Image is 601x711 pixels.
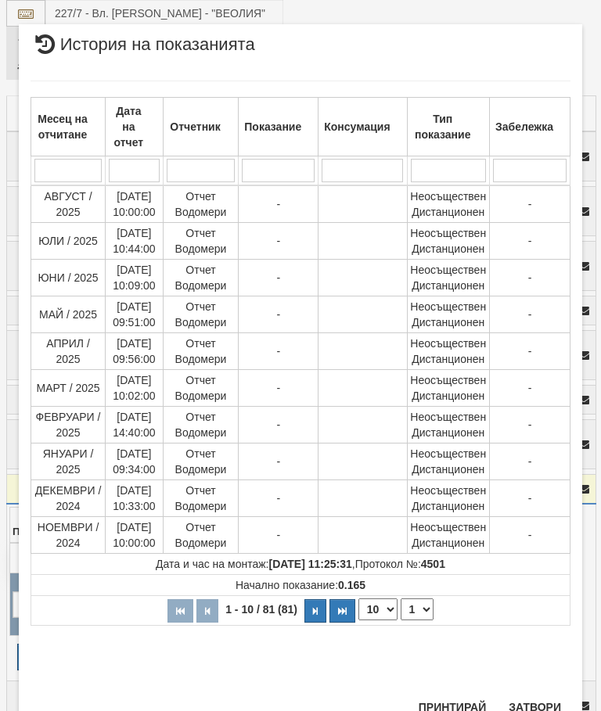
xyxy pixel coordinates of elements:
td: [DATE] 10:44:00 [106,223,164,260]
span: - [528,529,532,541]
td: Отчет Водомери [163,370,239,407]
th: Месец на отчитане: No sort applied, activate to apply an ascending sort [31,98,106,156]
span: Дата и час на монтаж: [156,558,352,570]
span: - [528,271,532,284]
td: Неосъществен Дистанционен [407,223,489,260]
span: - [528,492,532,505]
button: Последна страница [329,599,355,623]
td: МАРТ / 2025 [31,370,106,407]
th: Отчетник: No sort applied, activate to apply an ascending sort [163,98,239,156]
span: - [276,271,280,284]
span: - [528,308,532,321]
td: ЯНУАРИ / 2025 [31,443,106,480]
td: АПРИЛ / 2025 [31,333,106,370]
td: [DATE] 14:40:00 [106,407,164,443]
td: МАЙ / 2025 [31,296,106,333]
span: - [276,345,280,357]
td: [DATE] 09:51:00 [106,296,164,333]
td: Отчет Водомери [163,333,239,370]
td: [DATE] 09:56:00 [106,333,164,370]
td: Неосъществен Дистанционен [407,517,489,554]
span: - [276,198,280,210]
th: Дата на отчет: No sort applied, activate to apply an ascending sort [106,98,164,156]
td: ЮЛИ / 2025 [31,223,106,260]
span: - [528,455,532,468]
td: [DATE] 10:02:00 [106,370,164,407]
span: - [528,418,532,431]
span: 1 - 10 / 81 (81) [221,603,301,616]
td: Неосъществен Дистанционен [407,443,489,480]
td: Отчет Водомери [163,185,239,223]
b: Дата на отчет [114,105,144,149]
select: Страница номер [401,598,434,620]
b: Месец на отчитане [38,113,88,141]
td: ЮНИ / 2025 [31,260,106,296]
td: НОЕМВРИ / 2024 [31,517,106,554]
td: Отчет Водомери [163,296,239,333]
td: Отчет Водомери [163,407,239,443]
b: Тип показание [415,113,470,141]
span: - [528,198,532,210]
span: - [276,455,280,468]
span: - [276,492,280,505]
td: Неосъществен Дистанционен [407,185,489,223]
td: Неосъществен Дистанционен [407,296,489,333]
td: ДЕКЕМВРИ / 2024 [31,480,106,517]
td: [DATE] 09:34:00 [106,443,164,480]
td: Неосъществен Дистанционен [407,260,489,296]
b: Консумация [324,120,390,133]
button: Първа страница [167,599,193,623]
td: АВГУСТ / 2025 [31,185,106,223]
th: Забележка: No sort applied, activate to apply an ascending sort [489,98,570,156]
td: , [31,554,570,575]
td: [DATE] 10:00:00 [106,517,164,554]
td: Неосъществен Дистанционен [407,333,489,370]
td: ФЕВРУАРИ / 2025 [31,407,106,443]
td: Отчет Водомери [163,480,239,517]
span: - [276,529,280,541]
td: [DATE] 10:33:00 [106,480,164,517]
select: Брой редове на страница [358,598,398,620]
b: Показание [244,120,301,133]
th: Тип показание: No sort applied, activate to apply an ascending sort [407,98,489,156]
span: Протокол №: [355,558,445,570]
span: - [276,418,280,431]
span: - [528,235,532,247]
td: Отчет Водомери [163,260,239,296]
td: Неосъществен Дистанционен [407,370,489,407]
button: Предишна страница [196,599,218,623]
td: Отчет Водомери [163,223,239,260]
button: Следваща страница [304,599,326,623]
strong: 4501 [421,558,445,570]
td: [DATE] 10:00:00 [106,185,164,223]
span: - [528,382,532,394]
span: - [276,235,280,247]
th: Показание: No sort applied, activate to apply an ascending sort [239,98,318,156]
span: Начално показание: [236,579,365,591]
strong: [DATE] 11:25:31 [268,558,351,570]
span: - [276,308,280,321]
td: Неосъществен Дистанционен [407,480,489,517]
span: - [528,345,532,357]
b: Забележка [495,120,553,133]
td: Отчет Водомери [163,443,239,480]
strong: 0.165 [338,579,365,591]
span: История на показанията [31,36,255,65]
td: Неосъществен Дистанционен [407,407,489,443]
td: Отчет Водомери [163,517,239,554]
b: Отчетник [170,120,220,133]
th: Консумация: No sort applied, activate to apply an ascending sort [318,98,407,156]
span: - [276,382,280,394]
td: [DATE] 10:09:00 [106,260,164,296]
